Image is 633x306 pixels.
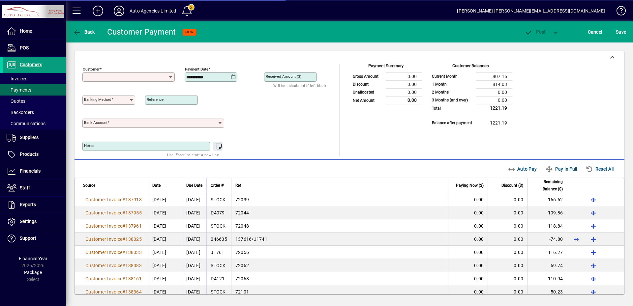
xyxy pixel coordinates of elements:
td: 72068 [231,272,448,285]
a: Suppliers [3,129,66,146]
span: 0.00 [474,276,484,281]
a: Customer Invoice#138033 [83,249,144,256]
td: [DATE] [182,246,206,259]
span: 138033 [125,250,142,255]
button: Post [521,26,549,38]
span: Customer Invoice [85,197,122,202]
mat-label: Bank Account [84,120,107,125]
td: 2 Months [429,88,476,96]
span: [DATE] [152,210,166,215]
td: 0.00 [386,96,422,104]
td: Current Month [429,72,476,80]
span: 109.86 [548,210,563,215]
a: Communications [3,118,66,129]
td: D4121 [206,272,231,285]
a: Customer Invoice#137918 [83,196,144,203]
span: [DATE] [152,289,166,294]
span: 0.00 [514,276,523,281]
span: Package [24,270,42,275]
app-page-summary-card: Payment Summary [349,64,422,105]
span: 137955 [125,210,142,215]
td: STOCK [206,259,231,272]
a: Settings [3,213,66,230]
span: Cancel [588,27,602,37]
a: Customer Invoice#138364 [83,288,144,295]
td: STOCK [206,219,231,233]
span: 138161 [125,276,142,281]
button: Reset All [583,163,616,175]
span: 0.00 [474,250,484,255]
span: Back [73,29,95,35]
span: 137918 [125,197,142,202]
button: Pay In Full [543,163,580,175]
span: Due Date [186,182,202,189]
td: 814.03 [476,80,512,88]
span: POS [20,45,29,50]
td: STOCK [206,285,231,298]
span: [DATE] [152,223,166,229]
a: Customer Invoice#138025 [83,236,144,243]
a: Invoices [3,73,66,84]
span: 138364 [125,289,142,294]
span: Ref [235,182,241,189]
span: 0.00 [474,197,484,202]
span: 137961 [125,223,142,229]
span: Order # [211,182,224,189]
span: Source [83,182,95,189]
span: S [616,29,618,35]
td: 137616/J1741 [231,233,448,246]
span: [DATE] [152,276,166,281]
span: [DATE] [152,250,166,255]
span: 0.00 [474,210,484,215]
td: 72039 [231,193,448,206]
span: 116.27 [548,250,563,255]
td: 72044 [231,206,448,219]
span: Payments [7,87,31,93]
span: NEW [185,30,194,34]
span: ost [525,29,546,35]
td: [DATE] [182,206,206,219]
td: Total [429,104,476,112]
button: Cancel [586,26,604,38]
app-page-header-button: Back [66,26,102,38]
td: 407.16 [476,72,512,80]
td: 1221.19 [476,119,512,127]
span: [DATE] [152,263,166,268]
a: Customer Invoice#138161 [83,275,144,282]
mat-label: Reference [147,97,164,102]
a: Backorders [3,107,66,118]
a: Products [3,146,66,163]
td: [DATE] [182,233,206,246]
span: Backorders [7,110,34,115]
td: 72056 [231,246,448,259]
span: 166.62 [548,197,563,202]
span: 0.00 [474,236,484,242]
span: Paying Now ($) [456,182,484,189]
span: 118.84 [548,223,563,229]
mat-label: Banking method [84,97,111,102]
span: Date [152,182,161,189]
a: Quotes [3,96,66,107]
div: Auto Agencies Limited [130,6,176,16]
span: Customer Invoice [85,250,122,255]
span: -74.80 [549,236,563,242]
mat-label: Notes [84,143,94,148]
mat-label: Payment Date [185,67,208,71]
span: Quotes [7,98,25,104]
span: # [122,276,125,281]
span: # [122,236,125,242]
span: 0.00 [514,210,523,215]
span: 0.00 [514,223,523,229]
a: Customer Invoice#138083 [83,262,144,269]
span: 0.00 [514,197,523,202]
mat-hint: Use 'Enter' to start a new line [167,151,219,158]
span: [DATE] [152,236,166,242]
span: Customer Invoice [85,289,122,294]
div: Customer Payment [107,27,176,37]
span: 138025 [125,236,142,242]
button: Profile [108,5,130,17]
span: ave [616,27,626,37]
span: 69.74 [551,263,563,268]
span: # [122,223,125,229]
span: # [122,250,125,255]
